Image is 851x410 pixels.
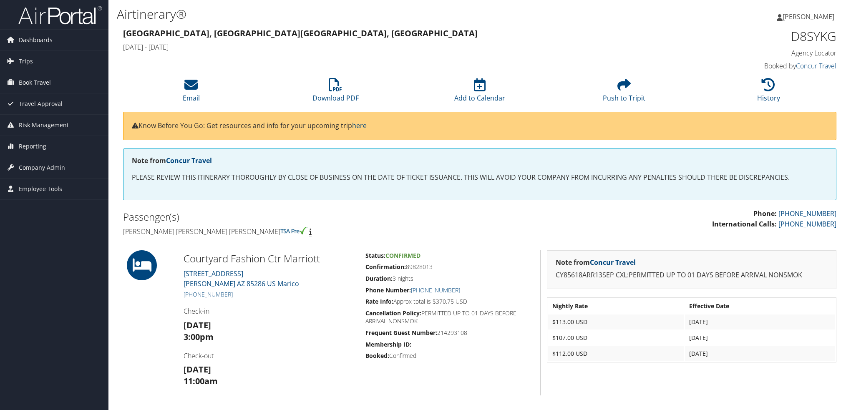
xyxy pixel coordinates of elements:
[548,314,684,330] td: $113.00 USD
[123,28,478,39] strong: [GEOGRAPHIC_DATA], [GEOGRAPHIC_DATA] [GEOGRAPHIC_DATA], [GEOGRAPHIC_DATA]
[132,172,828,183] p: PLEASE REVIEW THIS ITINERARY THOROUGHLY BY CLOSE OF BUSINESS ON THE DATE OF TICKET ISSUANCE. THIS...
[365,252,385,259] strong: Status:
[117,5,601,23] h1: Airtinerary®
[753,209,777,218] strong: Phone:
[365,274,393,282] strong: Duration:
[778,209,836,218] a: [PHONE_NUMBER]
[603,83,645,103] a: Push to Tripit
[123,227,473,236] h4: [PERSON_NAME] [PERSON_NAME] [PERSON_NAME]
[19,93,63,114] span: Travel Approval
[184,331,214,342] strong: 3:00pm
[365,309,421,317] strong: Cancellation Policy:
[184,307,352,316] h4: Check-in
[184,269,299,288] a: [STREET_ADDRESS][PERSON_NAME] AZ 85286 US Marico
[365,297,393,305] strong: Rate Info:
[667,28,836,45] h1: D8SYKG
[280,227,307,234] img: tsa-precheck.png
[365,274,534,283] h5: 3 nights
[19,72,51,93] span: Book Travel
[184,375,218,387] strong: 11:00am
[19,51,33,72] span: Trips
[19,179,62,199] span: Employee Tools
[365,286,411,294] strong: Phone Number:
[19,136,46,157] span: Reporting
[365,352,534,360] h5: Confirmed
[365,297,534,306] h5: Approx total is $370.75 USD
[365,329,534,337] h5: 214293108
[777,4,843,29] a: [PERSON_NAME]
[411,286,460,294] a: [PHONE_NUMBER]
[19,30,53,50] span: Dashboards
[385,252,420,259] span: Confirmed
[166,156,212,165] a: Concur Travel
[184,290,233,298] a: [PHONE_NUMBER]
[184,364,211,375] strong: [DATE]
[685,299,835,314] th: Effective Date
[365,263,406,271] strong: Confirmation:
[590,258,636,267] a: Concur Travel
[548,346,684,361] td: $112.00 USD
[365,263,534,271] h5: 89828013
[365,309,534,325] h5: PERMITTED UP TO 01 DAYS BEFORE ARRIVAL NONSMOK
[667,61,836,70] h4: Booked by
[18,5,102,25] img: airportal-logo.png
[365,329,437,337] strong: Frequent Guest Number:
[352,121,367,130] a: here
[556,270,828,281] p: CY85618ARR13SEP CXL:PERMITTED UP TO 01 DAYS BEFORE ARRIVAL NONSMOK
[365,340,411,348] strong: Membership ID:
[132,156,212,165] strong: Note from
[783,12,834,21] span: [PERSON_NAME]
[365,352,389,360] strong: Booked:
[757,83,780,103] a: History
[184,351,352,360] h4: Check-out
[685,330,835,345] td: [DATE]
[548,299,684,314] th: Nightly Rate
[312,83,359,103] a: Download PDF
[184,319,211,331] strong: [DATE]
[454,83,505,103] a: Add to Calendar
[796,61,836,70] a: Concur Travel
[667,48,836,58] h4: Agency Locator
[548,330,684,345] td: $107.00 USD
[556,258,636,267] strong: Note from
[685,346,835,361] td: [DATE]
[184,252,352,266] h2: Courtyard Fashion Ctr Marriott
[123,210,473,224] h2: Passenger(s)
[19,115,69,136] span: Risk Management
[778,219,836,229] a: [PHONE_NUMBER]
[183,83,200,103] a: Email
[123,43,655,52] h4: [DATE] - [DATE]
[132,121,828,131] p: Know Before You Go: Get resources and info for your upcoming trip
[712,219,777,229] strong: International Calls:
[19,157,65,178] span: Company Admin
[685,314,835,330] td: [DATE]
